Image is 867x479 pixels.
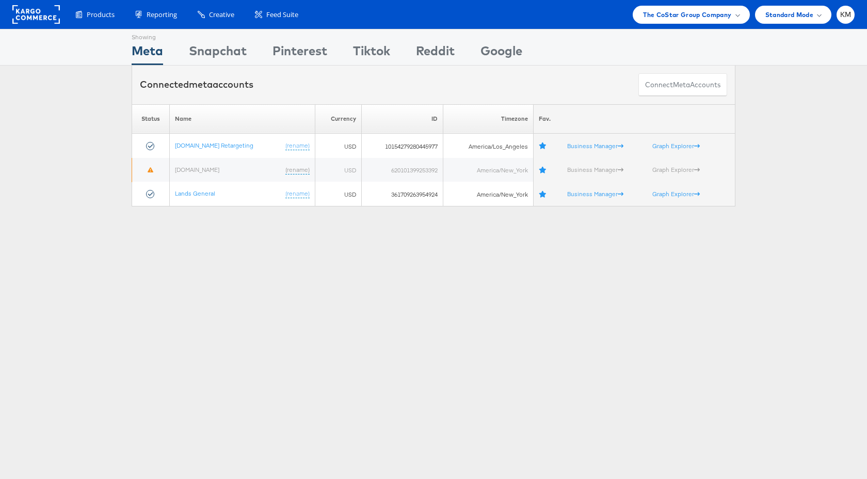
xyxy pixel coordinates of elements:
a: (rename) [285,189,310,198]
td: USD [315,134,362,158]
div: Meta [132,42,163,65]
a: Business Manager [567,166,623,173]
td: USD [315,182,362,206]
a: (rename) [285,166,310,174]
div: Snapchat [189,42,247,65]
a: Graph Explorer [652,166,700,173]
span: meta [189,78,213,90]
button: ConnectmetaAccounts [638,73,727,97]
td: America/New_York [443,182,534,206]
span: meta [673,80,690,90]
td: 10154279280445977 [362,134,443,158]
div: Connected accounts [140,78,253,91]
a: Business Manager [567,190,623,198]
span: Standard Mode [765,9,813,20]
span: The CoStar Group Company [643,9,731,20]
div: Reddit [416,42,455,65]
th: Timezone [443,104,534,134]
span: Feed Suite [266,10,298,20]
a: Lands General [175,189,215,197]
td: America/Los_Angeles [443,134,534,158]
span: KM [840,11,852,18]
th: ID [362,104,443,134]
th: Name [170,104,315,134]
a: [DOMAIN_NAME] [175,166,219,173]
a: Business Manager [567,142,623,150]
td: 361709263954924 [362,182,443,206]
div: Showing [132,29,163,42]
a: Graph Explorer [652,190,700,198]
a: Graph Explorer [652,142,700,150]
span: Reporting [147,10,177,20]
div: Pinterest [272,42,327,65]
a: [DOMAIN_NAME] Retargeting [175,141,253,149]
th: Currency [315,104,362,134]
td: America/New_York [443,158,534,182]
td: USD [315,158,362,182]
span: Creative [209,10,234,20]
span: Products [87,10,115,20]
div: Google [480,42,522,65]
th: Status [132,104,170,134]
td: 620101399253392 [362,158,443,182]
a: (rename) [285,141,310,150]
div: Tiktok [353,42,390,65]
